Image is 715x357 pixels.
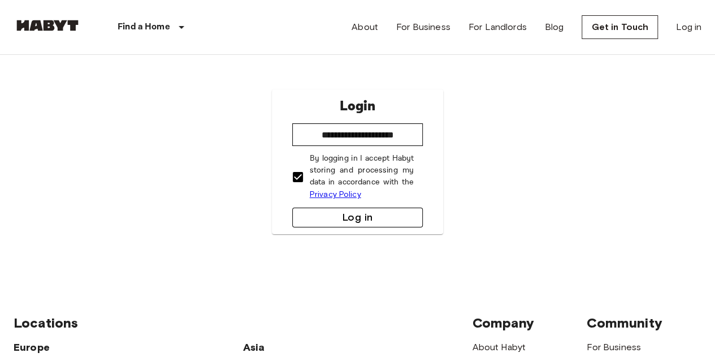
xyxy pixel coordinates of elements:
[243,341,265,354] span: Asia
[292,208,423,227] button: Log in
[472,315,534,331] span: Company
[339,96,375,117] p: Login
[472,342,526,352] a: About Habyt
[676,20,701,34] a: Log in
[587,342,641,352] a: For Business
[352,20,378,34] a: About
[587,315,662,331] span: Community
[396,20,450,34] a: For Business
[14,20,81,31] img: Habyt
[469,20,527,34] a: For Landlords
[582,15,658,39] a: Get in Touch
[545,20,564,34] a: Blog
[310,190,361,199] a: Privacy Policy
[118,20,170,34] p: Find a Home
[14,341,50,354] span: Europe
[310,153,414,201] p: By logging in I accept Habyt storing and processing my data in accordance with the
[14,315,78,331] span: Locations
